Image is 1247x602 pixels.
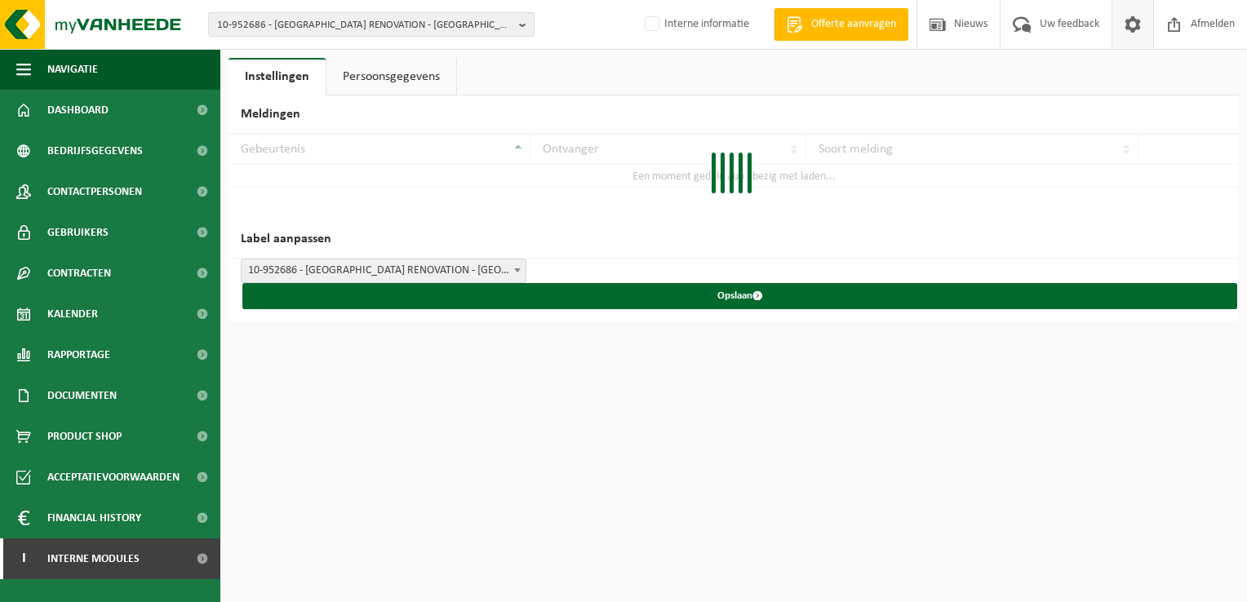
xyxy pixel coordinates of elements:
h2: Meldingen [229,95,1239,134]
span: Kalender [47,294,98,334]
span: Product Shop [47,416,122,457]
span: Contactpersonen [47,171,142,212]
span: Documenten [47,375,117,416]
span: 10-952686 - [GEOGRAPHIC_DATA] RENOVATION - [GEOGRAPHIC_DATA] [217,13,513,38]
span: Navigatie [47,49,98,90]
span: 10-952686 - LA BELLE RENOVATION - SINT-GENESIUS-RODE [242,259,526,282]
a: Offerte aanvragen [774,8,908,41]
button: 10-952686 - [GEOGRAPHIC_DATA] RENOVATION - [GEOGRAPHIC_DATA] [208,12,535,37]
span: Financial History [47,498,141,538]
a: Persoonsgegevens [326,58,456,95]
span: Offerte aanvragen [807,16,900,33]
span: Rapportage [47,334,110,375]
h2: Label aanpassen [229,220,1239,259]
a: Instellingen [229,58,326,95]
span: Acceptatievoorwaarden [47,457,180,498]
span: I [16,538,31,579]
button: Opslaan [242,283,1237,309]
label: Interne informatie [641,12,749,37]
span: 10-952686 - LA BELLE RENOVATION - SINT-GENESIUS-RODE [241,259,526,283]
span: Gebruikers [47,212,109,253]
span: Interne modules [47,538,140,579]
span: Bedrijfsgegevens [47,131,143,171]
span: Dashboard [47,90,109,131]
span: Contracten [47,253,111,294]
